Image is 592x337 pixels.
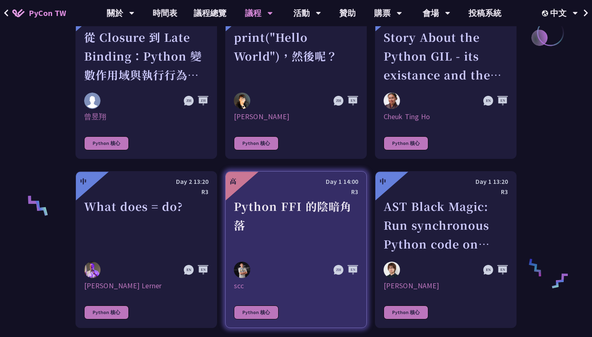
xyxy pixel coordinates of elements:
img: Locale Icon [542,10,550,16]
div: 從 Closure 到 Late Binding：Python 變數作用域與執行行為探討 [84,28,208,84]
div: Python 核心 [384,305,428,319]
div: scc [234,281,358,291]
div: Day 1 14:00 [234,176,358,187]
div: Python FFI 的陰暗角落 [234,197,358,253]
div: Cheuk Ting Ho [384,112,508,122]
div: Python 核心 [384,136,428,150]
div: 曾昱翔 [84,112,208,122]
div: Python 核心 [84,305,129,319]
span: PyCon TW [29,7,66,19]
img: Home icon of PyCon TW 2025 [12,9,25,17]
div: Python 核心 [234,305,279,319]
div: What does = do? [84,197,208,253]
img: Yuichiro Tachibana [384,262,400,278]
div: Python 核心 [234,136,279,150]
a: 中 Day 1 13:20 R3 AST Black Magic: Run synchronous Python code on asynchronous Pyodide Yuichiro Ta... [375,171,517,328]
div: Story About the Python GIL - its existance and the lack there of [384,28,508,84]
img: Reuven M. Lerner [84,262,101,280]
div: R3 [384,187,508,197]
a: 高 Day 1 14:00 R3 Python FFI 的陰暗角落 scc scc Python 核心 [225,171,367,328]
div: 中 [379,176,386,186]
a: 中 Day 2 13:20 R3 What does = do? Reuven M. Lerner [PERSON_NAME] Lerner Python 核心 [75,171,217,328]
div: 中 [80,176,87,186]
div: Day 1 13:20 [384,176,508,187]
a: 中 Day 2 10:50 R3 print("Hello World")，然後呢？ 高見龍 [PERSON_NAME] Python 核心 [225,2,367,159]
div: Python 核心 [84,136,129,150]
img: scc [234,262,250,278]
div: [PERSON_NAME] [384,281,508,291]
img: 曾昱翔 [84,93,101,109]
img: Cheuk Ting Ho [384,93,400,109]
div: Day 2 13:20 [84,176,208,187]
div: [PERSON_NAME] Lerner [84,281,208,291]
div: R3 [234,187,358,197]
div: AST Black Magic: Run synchronous Python code on asynchronous Pyodide [384,197,508,253]
img: 高見龍 [234,93,250,109]
div: print("Hello World")，然後呢？ [234,28,358,84]
a: 中 Day 1 11:30 R3 Story About the Python GIL - its existance and the lack there of Cheuk Ting Ho C... [375,2,517,159]
div: [PERSON_NAME] [234,112,358,122]
a: PyCon TW [4,3,74,23]
a: 中 Day 2 13:20 R2 從 Closure 到 Late Binding：Python 變數作用域與執行行為探討 曾昱翔 曾昱翔 Python 核心 [75,2,217,159]
div: 高 [230,176,236,186]
div: R3 [84,187,208,197]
